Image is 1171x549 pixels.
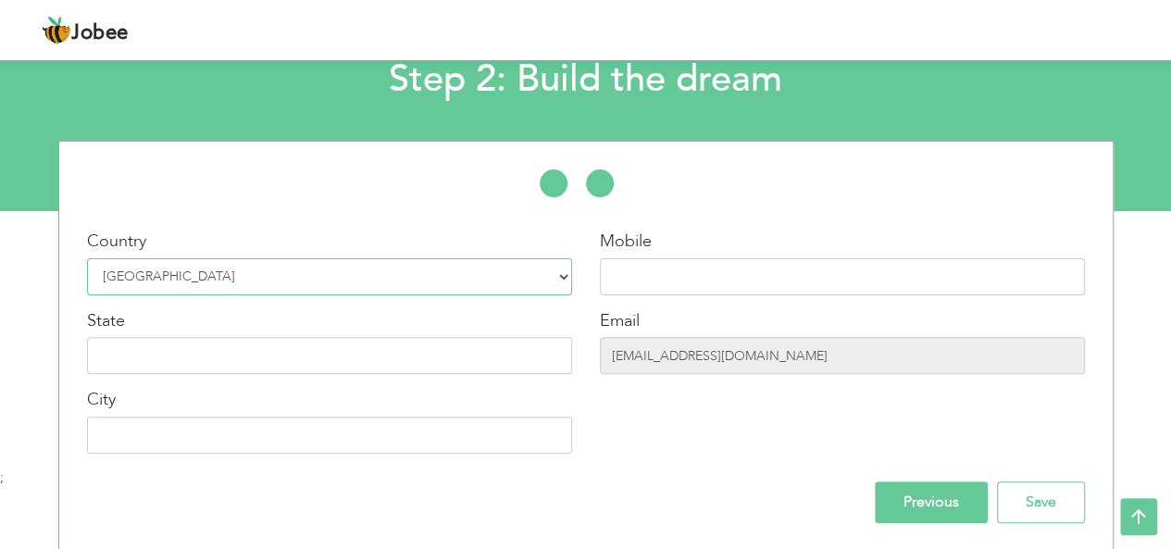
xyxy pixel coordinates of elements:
label: City [87,388,116,412]
img: jobee.io [42,16,71,45]
label: Email [600,309,640,333]
h2: Step 2: Build the dream [160,56,1011,104]
label: State [87,309,125,333]
input: Save [997,481,1085,523]
label: Mobile [600,230,652,254]
label: Country [87,230,146,254]
span: Jobee [71,23,129,44]
input: Previous [875,481,988,523]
